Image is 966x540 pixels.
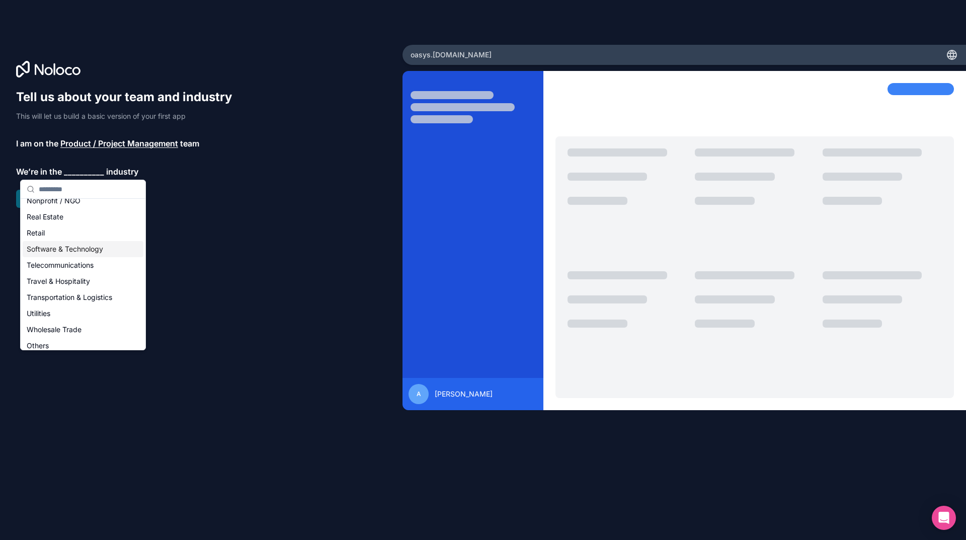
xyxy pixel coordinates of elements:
[932,506,956,530] div: Open Intercom Messenger
[23,193,143,209] div: Nonprofit / NGO
[16,166,62,178] span: We’re in the
[23,273,143,289] div: Travel & Hospitality
[23,305,143,322] div: Utilities
[435,389,493,399] span: [PERSON_NAME]
[16,111,242,121] p: This will let us build a basic version of your first app
[64,166,104,178] span: __________
[23,322,143,338] div: Wholesale Trade
[23,225,143,241] div: Retail
[60,137,178,149] span: Product / Project Management
[23,241,143,257] div: Software & Technology
[23,209,143,225] div: Real Estate
[180,137,199,149] span: team
[21,199,145,350] div: Suggestions
[106,166,138,178] span: industry
[417,390,421,398] span: A
[23,338,143,354] div: Others
[411,50,492,60] span: oasys .[DOMAIN_NAME]
[16,89,242,105] h1: Tell us about your team and industry
[16,137,58,149] span: I am on the
[23,257,143,273] div: Telecommunications
[23,289,143,305] div: Transportation & Logistics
